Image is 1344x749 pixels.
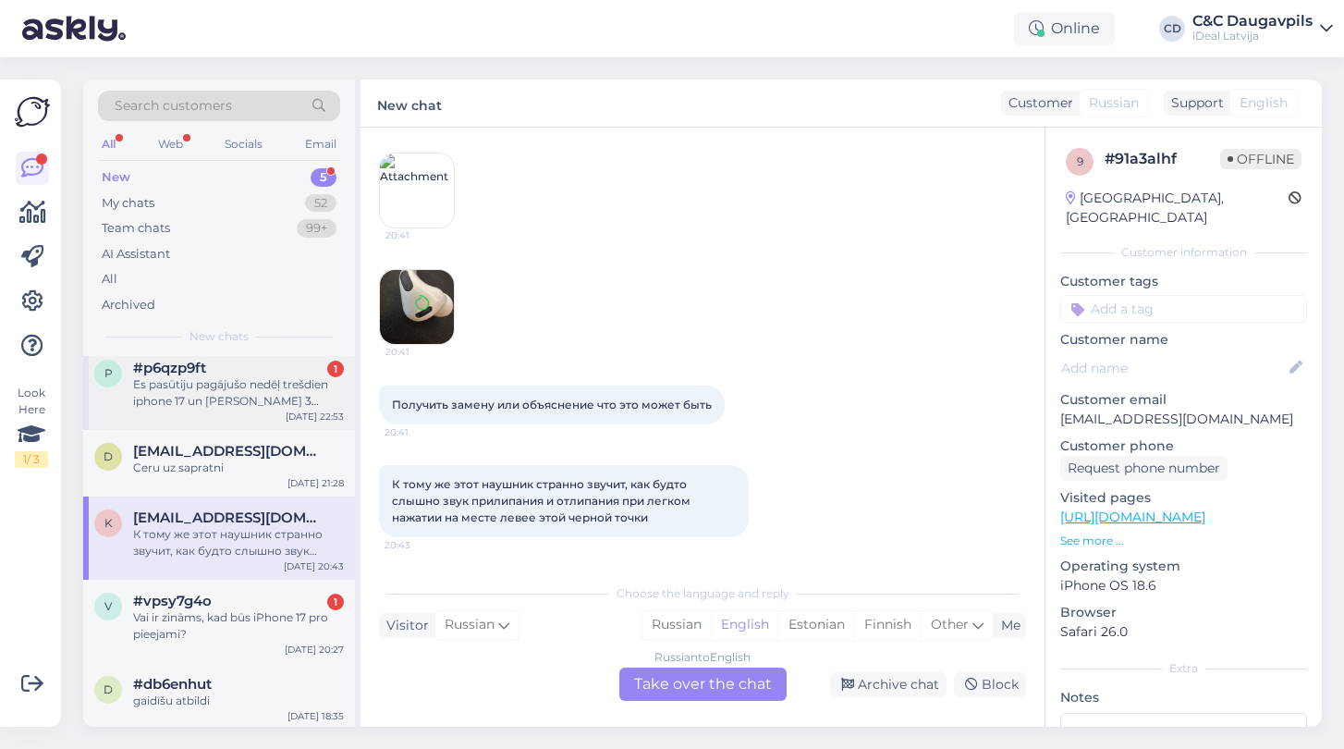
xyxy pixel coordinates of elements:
[133,593,212,609] span: #vpsy7g4o
[154,132,187,156] div: Web
[385,425,454,439] span: 20:41
[392,398,712,411] span: Получить замену или объяснение что это может быть
[1192,14,1333,43] a: C&C DaugavpilsiDeal Latvija
[1192,29,1313,43] div: iDeal Latvija
[287,476,344,490] div: [DATE] 21:28
[619,668,787,701] div: Take over the chat
[327,594,344,610] div: 1
[1060,456,1228,481] div: Request phone number
[15,451,48,468] div: 1 / 3
[133,443,325,460] span: danielvolchok2003@gmail.com
[1060,603,1307,622] p: Browser
[1066,189,1289,227] div: [GEOGRAPHIC_DATA], [GEOGRAPHIC_DATA]
[642,611,711,639] div: Russian
[104,449,113,463] span: d
[1060,488,1307,508] p: Visited pages
[1060,557,1307,576] p: Operating system
[830,672,947,697] div: Archive chat
[1105,148,1220,170] div: # 91a3alhf
[954,672,1026,697] div: Block
[1060,533,1307,549] p: See more ...
[1089,93,1139,113] span: Russian
[1060,390,1307,410] p: Customer email
[379,616,429,635] div: Visitor
[380,153,454,227] img: Attachment
[377,91,442,116] label: New chat
[104,599,112,613] span: v
[133,360,206,376] span: #p6qzp9ft
[1060,272,1307,291] p: Customer tags
[445,615,495,635] span: Russian
[133,460,344,476] div: Ceru uz sapratni
[102,245,170,264] div: AI Assistant
[1060,330,1307,350] p: Customer name
[221,132,266,156] div: Socials
[311,168,336,187] div: 5
[854,611,921,639] div: Finnish
[1060,244,1307,261] div: Customer information
[1014,12,1115,45] div: Online
[102,296,155,314] div: Archived
[102,194,154,213] div: My chats
[1220,149,1301,169] span: Offline
[1240,93,1288,113] span: English
[379,585,1026,602] div: Choose the language and reply
[133,693,344,709] div: gaidīšu atbildi
[133,376,344,410] div: Es pasūtiju pagājušo nedēļ trešdien iphone 17 un [PERSON_NAME] 3 rinda, cik ilgā laikā varētu pie...
[15,94,50,129] img: Askly Logo
[711,611,778,639] div: English
[1060,576,1307,596] p: iPhone OS 18.6
[1077,154,1083,168] span: 9
[15,385,48,468] div: Look Here
[102,270,117,289] div: All
[1061,358,1286,378] input: Add name
[102,168,130,187] div: New
[133,526,344,559] div: К тому же этот наушник странно звучит, как будто слышно звук прилипания и отлипания при легком на...
[1060,688,1307,707] p: Notes
[286,410,344,424] div: [DATE] 22:53
[133,676,212,693] span: #db6enhut
[385,228,455,242] span: 20:41
[1060,436,1307,456] p: Customer phone
[1060,622,1307,642] p: Safari 26.0
[385,538,454,552] span: 20:43
[297,219,336,238] div: 99+
[287,709,344,723] div: [DATE] 18:35
[133,510,325,526] span: kun0ntus@gmail.com
[104,682,113,696] span: d
[1164,93,1224,113] div: Support
[102,219,170,238] div: Team chats
[1060,295,1307,323] input: Add a tag
[305,194,336,213] div: 52
[284,559,344,573] div: [DATE] 20:43
[104,366,113,380] span: p
[115,96,232,116] span: Search customers
[1060,660,1307,677] div: Extra
[1001,93,1073,113] div: Customer
[931,616,969,632] span: Other
[778,611,854,639] div: Estonian
[1060,509,1205,525] a: [URL][DOMAIN_NAME]
[327,361,344,377] div: 1
[285,643,344,657] div: [DATE] 20:27
[1060,410,1307,429] p: [EMAIL_ADDRESS][DOMAIN_NAME]
[380,270,454,344] img: Attachment
[392,477,693,524] span: К тому же этот наушник странно звучит, как будто слышно звук прилипания и отлипания при легком на...
[385,345,455,359] span: 20:41
[133,609,344,643] div: Vai ir zināms, kad būs iPhone 17 pro pieejami?
[189,328,249,345] span: New chats
[1159,16,1185,42] div: CD
[994,616,1020,635] div: Me
[654,649,751,666] div: Russian to English
[98,132,119,156] div: All
[104,516,113,530] span: k
[301,132,340,156] div: Email
[1192,14,1313,29] div: C&C Daugavpils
